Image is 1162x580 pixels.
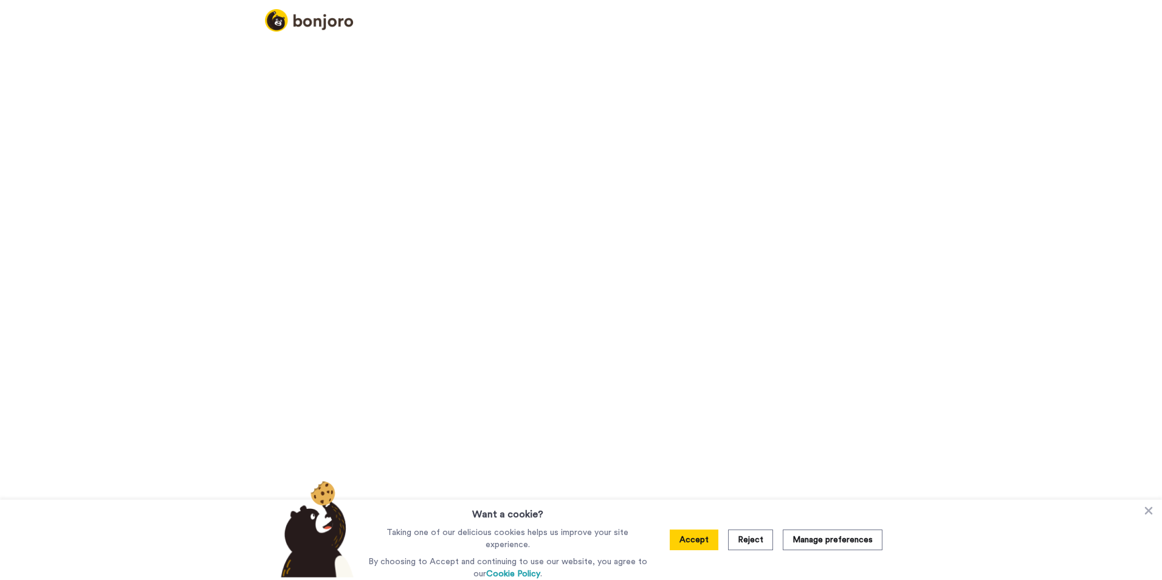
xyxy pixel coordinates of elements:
button: Manage preferences [783,530,882,550]
img: bear-with-cookie.png [270,480,360,578]
button: Reject [728,530,773,550]
h3: Want a cookie? [472,500,543,522]
img: logo_full.png [265,9,353,32]
button: Accept [670,530,718,550]
a: Cookie Policy [486,570,540,578]
p: Taking one of our delicious cookies helps us improve your site experience. [365,526,650,551]
p: By choosing to Accept and continuing to use our website, you agree to our . [365,556,650,580]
